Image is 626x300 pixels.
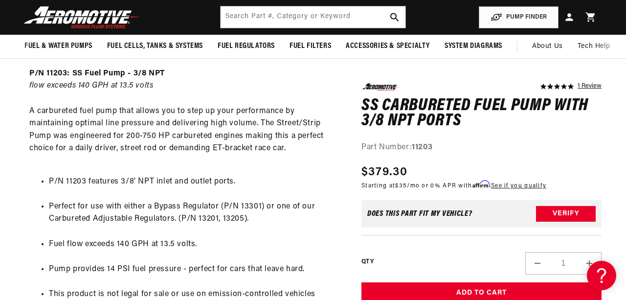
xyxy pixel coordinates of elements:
[107,41,203,51] span: Fuel Cells, Tanks & Systems
[578,41,610,52] span: Tech Help
[290,41,331,51] span: Fuel Filters
[49,201,337,226] li: Perfect for use with either a Bypass Regulator (P/N 13301) or one of our Carbureted Adjustable Re...
[445,41,502,51] span: System Diagrams
[437,35,510,58] summary: System Diagrams
[338,35,437,58] summary: Accessories & Specialty
[361,181,546,190] p: Starting at /mo or 0% APR with .
[384,6,405,28] button: search button
[346,41,430,51] span: Accessories & Specialty
[367,210,472,218] div: Does This part fit My vehicle?
[472,181,490,188] span: Affirm
[218,41,275,51] span: Fuel Regulators
[24,41,92,51] span: Fuel & Water Pumps
[17,35,100,58] summary: Fuel & Water Pumps
[49,263,337,276] li: Pump provides 14 PSI fuel pressure - perfect for cars that leave hard.
[100,35,210,58] summary: Fuel Cells, Tanks & Systems
[21,6,143,29] img: Aeromotive
[395,183,407,189] span: $35
[491,183,546,189] a: See if you qualify - Learn more about Affirm Financing (opens in modal)
[525,35,570,58] a: About Us
[49,238,337,251] li: Fuel flow exceeds 140 GPH at 13.5 volts.
[361,141,602,154] div: Part Number:
[29,82,153,90] i: flow exceeds 140 GPH at 13.5 volts
[578,83,602,90] a: 1 reviews
[361,98,602,129] h1: SS Carbureted Fuel Pump with 3/8 NPT Ports
[479,6,559,28] button: PUMP FINDER
[282,35,338,58] summary: Fuel Filters
[210,35,282,58] summary: Fuel Regulators
[221,6,405,28] input: Search by Part Number, Category or Keyword
[532,43,563,50] span: About Us
[29,69,165,77] strong: P/N 11203: SS Fuel Pump - 3/8 NPT
[570,35,617,58] summary: Tech Help
[49,176,337,188] li: P/N 11203 features 3/8' NPT inlet and outlet ports.
[361,257,374,266] label: QTY
[361,163,407,181] span: $379.30
[536,206,596,222] button: Verify
[412,143,432,151] strong: 11203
